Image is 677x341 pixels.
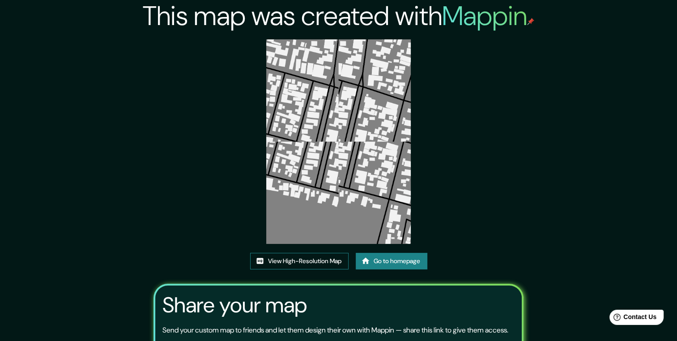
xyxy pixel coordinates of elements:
[597,306,667,331] iframe: Help widget launcher
[356,253,427,269] a: Go to homepage
[527,18,534,25] img: mappin-pin
[266,39,411,244] img: created-map
[162,293,307,318] h3: Share your map
[250,253,349,269] a: View High-Resolution Map
[162,325,508,336] p: Send your custom map to friends and let them design their own with Mappin — share this link to gi...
